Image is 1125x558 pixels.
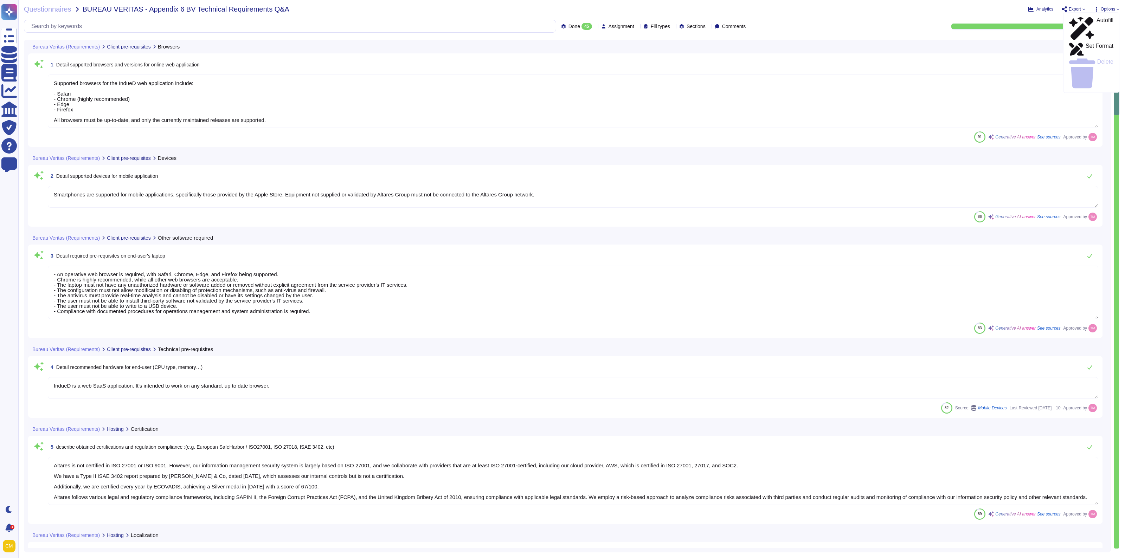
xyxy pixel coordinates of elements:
span: 82 [945,406,949,410]
span: Client pre-requisites [107,156,151,161]
span: Devices [158,155,176,161]
span: describe obtained certifications and regulation compliance :(e.g. European SafeHarbor / ISO27001,... [56,444,334,450]
span: Questionnaires [24,6,71,13]
span: See sources [1037,215,1061,219]
a: Autofill [1063,16,1119,41]
a: Set Format [1063,41,1119,57]
textarea: Altares is not certified in ISO 27001 or ISO 9001. However, our information management security s... [48,457,1098,505]
span: Approved by [1063,406,1087,410]
span: Approved by [1063,215,1087,219]
span: 4 [48,365,53,370]
span: 2 [48,174,53,179]
span: 5 [48,445,53,449]
span: Certification [131,426,159,432]
span: Generative AI answer [995,326,1036,330]
span: Done [568,24,580,29]
span: 91 [978,135,982,139]
img: user [1088,404,1097,412]
span: Other software required [158,235,213,240]
span: Last Reviewed [DATE] [1009,406,1052,410]
span: 83 [978,326,982,330]
span: Bureau Veritas (Requirements) [32,156,100,161]
div: 1 [10,525,14,529]
span: Bureau Veritas (Requirements) [32,235,100,240]
span: Localization [131,532,159,538]
span: 10 [1054,406,1060,410]
div: 45 [581,23,592,30]
button: user [1,538,20,554]
span: Detail supported devices for mobile application [56,173,158,179]
span: Fill types [651,24,670,29]
span: Analytics [1036,7,1053,11]
span: Client pre-requisites [107,235,151,240]
span: Generative AI answer [995,215,1036,219]
span: Technical pre-requisites [158,346,213,352]
span: Assignment [609,24,634,29]
span: 1 [48,62,53,67]
span: See sources [1037,512,1061,516]
span: Options [1101,7,1115,11]
span: Bureau Veritas (Requirements) [32,44,100,49]
img: user [1088,213,1097,221]
span: Approved by [1063,326,1087,330]
span: Generative AI answer [995,512,1036,516]
span: Approved by [1063,135,1087,139]
p: Autofill [1097,18,1113,40]
span: Bureau Veritas (Requirements) [32,427,100,432]
button: Analytics [1028,6,1053,12]
span: Generative AI answer [995,135,1036,139]
span: Mobile Devices [978,406,1007,410]
span: Sections [687,24,706,29]
span: Approved by [1063,512,1087,516]
img: user [1088,324,1097,332]
p: Set Format [1086,43,1113,56]
span: Hosting [107,427,123,432]
span: See sources [1037,135,1061,139]
span: Detail required pre-requisites on end-user's laptop [56,253,165,259]
span: 89 [978,512,982,516]
img: user [1088,133,1097,141]
span: See sources [1037,326,1061,330]
span: Browsers [158,44,180,49]
span: Source: [955,405,1007,411]
span: Export [1069,7,1081,11]
textarea: IndueD is a web SaaS application. It's intended to work on any standard, up to date browser. [48,377,1098,399]
textarea: - An operative web browser is required, with Safari, Chrome, Edge, and Firefox being supported. -... [48,266,1098,319]
textarea: Supported browsers for the IndueD web application include: - Safari - Chrome (highly recommended)... [48,74,1098,128]
span: 3 [48,253,53,258]
img: user [3,540,15,552]
span: 86 [978,215,982,219]
span: Detail supported browsers and versions for online web application [56,62,200,67]
span: Client pre-requisites [107,44,151,49]
span: Hosting [107,533,123,538]
span: Detail recommended hardware for end-user (CPU type, memory…) [56,364,202,370]
img: user [1088,510,1097,518]
span: Client pre-requisites [107,347,151,352]
span: BUREAU VERITAS - Appendix 6 BV Technical Requirements Q&A [83,6,289,13]
span: Bureau Veritas (Requirements) [32,347,100,352]
span: Comments [722,24,746,29]
input: Search by keywords [28,20,556,32]
textarea: Smartphones are supported for mobile applications, specifically those provided by the Apple Store... [48,186,1098,208]
span: Bureau Veritas (Requirements) [32,533,100,538]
